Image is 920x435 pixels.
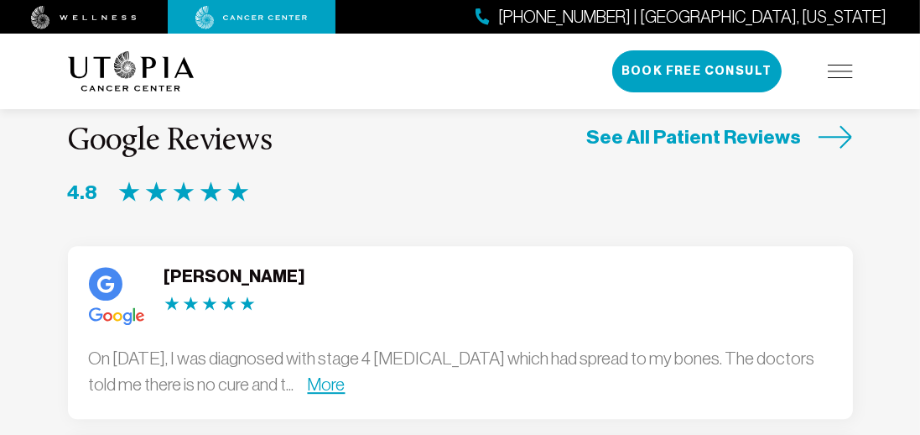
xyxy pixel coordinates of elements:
span: 4.8 [68,180,98,206]
img: google [89,307,144,325]
a: [PHONE_NUMBER] | [GEOGRAPHIC_DATA], [US_STATE] [476,5,886,29]
img: Google Reviews [118,181,249,203]
img: logo [68,51,195,92]
img: cancer center [195,6,308,29]
a: See All Patient Reviews [587,124,853,150]
button: Book Free Consult [612,50,782,92]
a: More [308,375,346,394]
span: See All Patient Reviews [587,124,802,150]
div: On [DATE], I was diagnosed with stage 4 [MEDICAL_DATA] which had spread to my bones. The doctors ... [89,345,832,398]
img: Google Reviews [164,296,255,312]
h3: Google Reviews [68,124,272,160]
img: google [89,267,122,301]
div: [PERSON_NAME] [164,267,305,287]
img: wellness [31,6,137,29]
span: [PHONE_NUMBER] | [GEOGRAPHIC_DATA], [US_STATE] [498,5,886,29]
